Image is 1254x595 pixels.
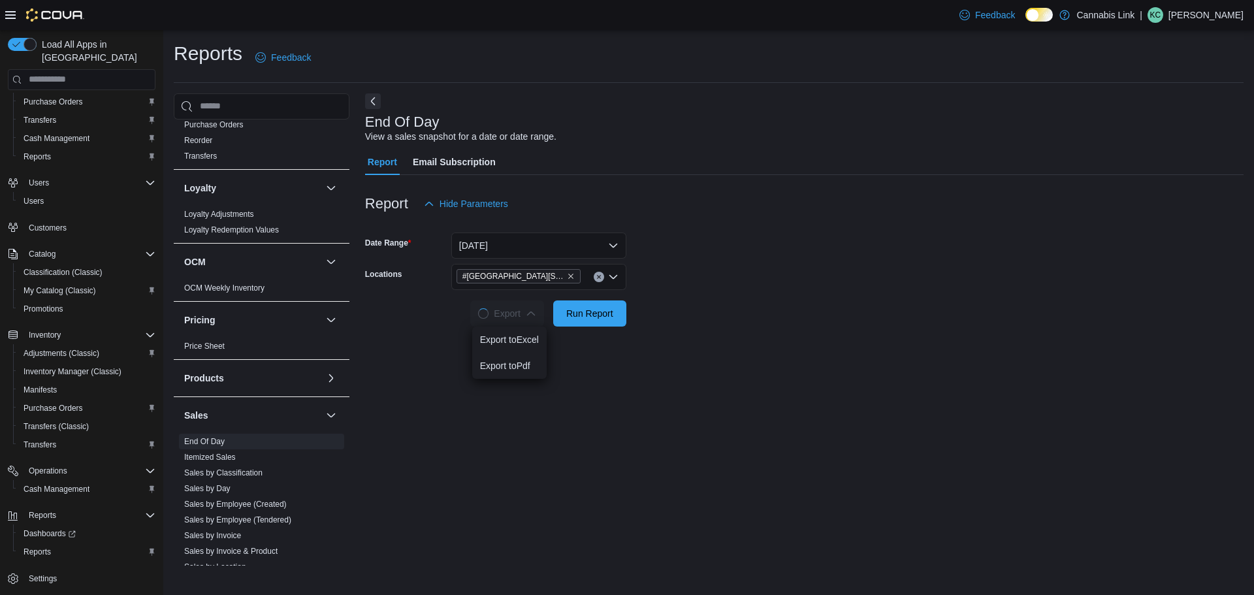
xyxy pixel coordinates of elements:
[184,515,291,525] span: Sales by Employee (Tendered)
[594,272,604,282] button: Clear input
[365,196,408,212] h3: Report
[184,436,225,447] span: End Of Day
[184,372,224,385] h3: Products
[24,463,72,479] button: Operations
[18,364,155,379] span: Inventory Manager (Classic)
[271,51,311,64] span: Feedback
[24,507,155,523] span: Reports
[29,223,67,233] span: Customers
[365,114,440,130] h3: End Of Day
[24,219,155,236] span: Customers
[24,175,54,191] button: Users
[184,225,279,235] span: Loyalty Redemption Values
[419,191,513,217] button: Hide Parameters
[365,130,556,144] div: View a sales snapshot for a date or date range.
[365,238,411,248] label: Date Range
[174,338,349,359] div: Pricing
[24,570,155,587] span: Settings
[29,466,67,476] span: Operations
[184,409,321,422] button: Sales
[480,361,539,371] span: Export to Pdf
[18,382,62,398] a: Manifests
[184,152,217,161] a: Transfers
[18,437,61,453] a: Transfers
[18,149,56,165] a: Reports
[24,440,56,450] span: Transfers
[13,344,161,362] button: Adjustments (Classic)
[174,40,242,67] h1: Reports
[18,382,155,398] span: Manifests
[13,543,161,561] button: Reports
[24,152,51,162] span: Reports
[18,526,155,541] span: Dashboards
[3,569,161,588] button: Settings
[184,136,212,145] a: Reorder
[184,483,231,494] span: Sales by Day
[18,400,88,416] a: Purchase Orders
[24,385,57,395] span: Manifests
[18,419,155,434] span: Transfers (Classic)
[13,381,161,399] button: Manifests
[184,255,321,268] button: OCM
[1025,8,1053,22] input: Dark Mode
[18,346,155,361] span: Adjustments (Classic)
[1076,7,1134,23] p: Cannabis Link
[24,220,72,236] a: Customers
[24,403,83,413] span: Purchase Orders
[13,148,161,166] button: Reports
[18,265,155,280] span: Classification (Classic)
[365,269,402,280] label: Locations
[184,209,254,219] span: Loyalty Adjustments
[413,149,496,175] span: Email Subscription
[18,419,94,434] a: Transfers (Classic)
[24,327,155,343] span: Inventory
[18,437,155,453] span: Transfers
[13,399,161,417] button: Purchase Orders
[24,267,103,278] span: Classification (Classic)
[323,254,339,270] button: OCM
[440,197,508,210] span: Hide Parameters
[954,2,1020,28] a: Feedback
[18,112,155,128] span: Transfers
[18,544,155,560] span: Reports
[472,353,547,379] button: Export toPdf
[24,133,89,144] span: Cash Management
[184,151,217,161] span: Transfers
[13,263,161,281] button: Classification (Classic)
[323,408,339,423] button: Sales
[26,8,84,22] img: Cova
[184,484,231,493] a: Sales by Day
[24,366,121,377] span: Inventory Manager (Classic)
[13,362,161,381] button: Inventory Manager (Classic)
[24,115,56,125] span: Transfers
[184,182,321,195] button: Loyalty
[29,178,49,188] span: Users
[174,206,349,243] div: Loyalty
[13,480,161,498] button: Cash Management
[18,131,95,146] a: Cash Management
[184,453,236,462] a: Itemized Sales
[24,421,89,432] span: Transfers (Classic)
[18,265,108,280] a: Classification (Classic)
[184,283,265,293] a: OCM Weekly Inventory
[184,468,263,478] span: Sales by Classification
[18,526,81,541] a: Dashboards
[18,94,88,110] a: Purchase Orders
[13,436,161,454] button: Transfers
[174,280,349,301] div: OCM
[18,301,69,317] a: Promotions
[3,245,161,263] button: Catalog
[29,510,56,521] span: Reports
[184,468,263,477] a: Sales by Classification
[184,530,241,541] span: Sales by Invoice
[3,462,161,480] button: Operations
[184,546,278,556] span: Sales by Invoice & Product
[365,93,381,109] button: Next
[24,246,155,262] span: Catalog
[472,327,547,353] button: Export toExcel
[13,417,161,436] button: Transfers (Classic)
[24,507,61,523] button: Reports
[13,524,161,543] a: Dashboards
[24,463,155,479] span: Operations
[29,249,56,259] span: Catalog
